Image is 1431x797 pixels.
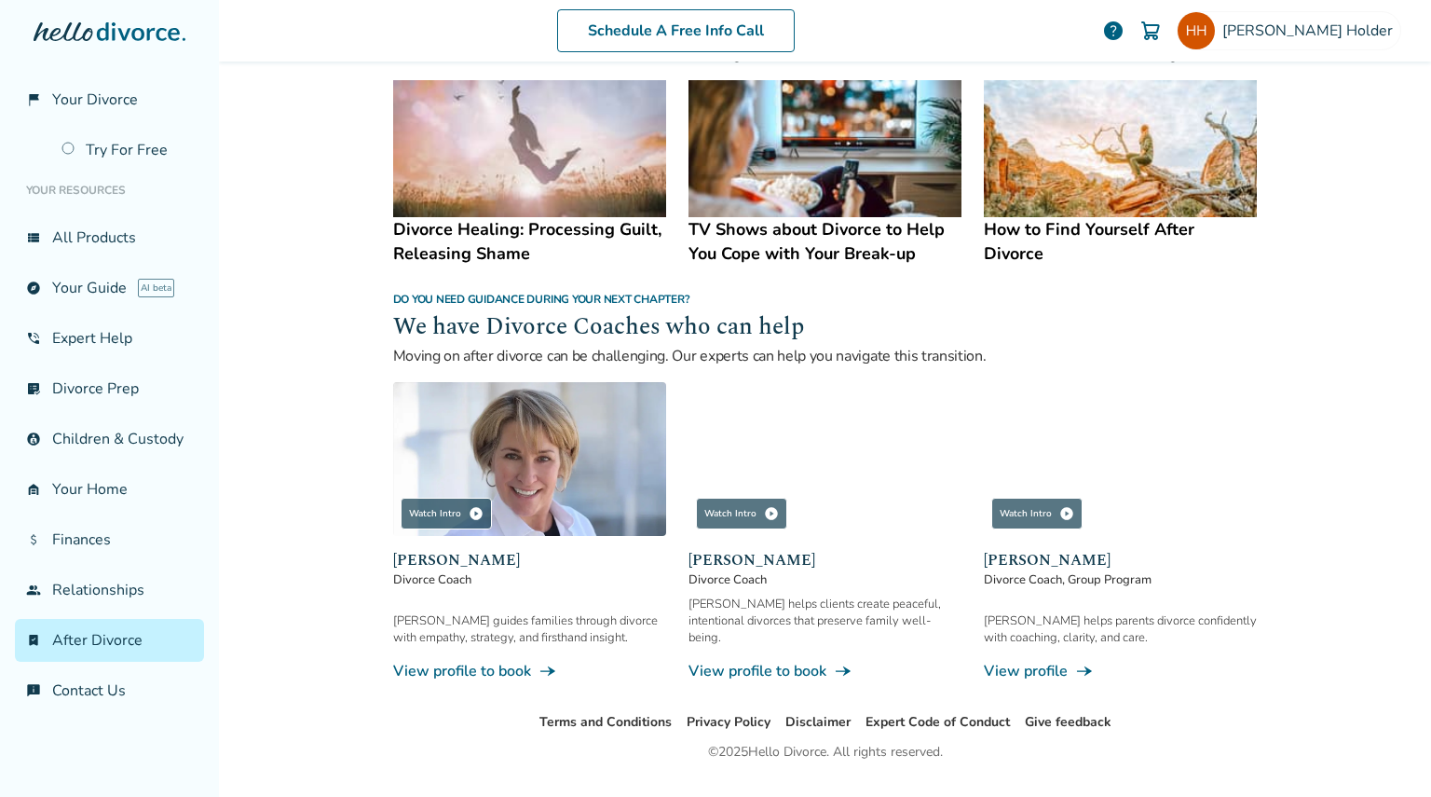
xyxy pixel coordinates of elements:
span: garage_home [26,482,41,497]
a: chat_infoContact Us [15,669,204,712]
li: Give feedback [1025,711,1111,734]
span: Divorce Coach [393,571,666,588]
div: [PERSON_NAME] helps clients create peaceful, intentional divorces that preserve family well-being. [688,596,961,646]
span: group [26,583,41,598]
a: View profile to bookline_end_arrow_notch [393,661,666,681]
a: View profileline_end_arrow_notch [984,661,1257,681]
h4: How to Find Yourself After Divorce [984,217,1257,266]
span: flag_2 [26,92,41,107]
a: Privacy Policy [687,713,770,731]
img: Kim Goodman [393,382,666,536]
img: ricegnome@hotmail.com [1178,12,1215,49]
a: groupRelationships [15,569,204,611]
img: Divorce Healing: Processing Guilt, Releasing Shame [393,80,666,217]
span: list_alt_check [26,381,41,396]
span: line_end_arrow_notch [1075,662,1094,680]
span: explore [26,281,41,295]
span: account_child [26,432,41,447]
a: How to Find Yourself After DivorceHow to Find Yourself After Divorce [984,80,1257,266]
img: How to Find Yourself After Divorce [984,80,1257,217]
li: Your Resources [15,172,204,209]
a: Divorce Healing: Processing Guilt, Releasing ShameDivorce Healing: Processing Guilt, Releasing Shame [393,80,666,266]
h4: Divorce Healing: Processing Guilt, Releasing Shame [393,217,666,266]
div: Watch Intro [696,498,787,529]
span: Your Divorce [52,89,138,110]
p: Moving on after divorce can be challenging. Our experts can help you navigate this transition. [393,345,1258,367]
img: Cart [1139,20,1162,42]
img: James Traub [688,382,961,536]
span: line_end_arrow_notch [538,662,557,680]
a: View profile to bookline_end_arrow_notch [688,661,961,681]
a: Schedule A Free Info Call [557,9,795,52]
span: bookmark_check [26,633,41,648]
span: play_circle [1059,506,1074,521]
span: line_end_arrow_notch [834,662,852,680]
span: [PERSON_NAME] Holder [1222,21,1400,41]
span: Divorce Coach [688,571,961,588]
img: Jill Kaufman [984,382,1257,536]
a: Terms and Conditions [539,713,672,731]
img: TV Shows about Divorce to Help You Cope with Your Break-up [688,80,961,217]
div: © 2025 Hello Divorce. All rights reserved. [708,741,943,763]
a: flag_2Your Divorce [15,78,204,121]
span: phone_in_talk [26,331,41,346]
span: attach_money [26,532,41,547]
div: [PERSON_NAME] helps parents divorce confidently with coaching, clarity, and care. [984,612,1257,646]
a: phone_in_talkExpert Help [15,317,204,360]
div: Watch Intro [991,498,1083,529]
span: [PERSON_NAME] [984,549,1257,571]
iframe: Chat Widget [1338,708,1431,797]
span: chat_info [26,683,41,698]
a: garage_homeYour Home [15,468,204,511]
span: play_circle [764,506,779,521]
a: view_listAll Products [15,216,204,259]
div: [PERSON_NAME] guides families through divorce with empathy, strategy, and firsthand insight. [393,612,666,646]
a: help [1102,20,1124,42]
span: Do you need guidance during your next chapter? [393,292,690,307]
a: exploreYour GuideAI beta [15,267,204,309]
div: Watch Intro [401,498,492,529]
span: [PERSON_NAME] [688,549,961,571]
a: Expert Code of Conduct [865,713,1010,731]
a: bookmark_checkAfter Divorce [15,619,204,662]
a: attach_moneyFinances [15,518,204,561]
a: Try For Free [50,129,204,172]
span: AI beta [138,279,174,297]
span: [PERSON_NAME] [393,549,666,571]
span: play_circle [469,506,484,521]
li: Disclaimer [785,711,851,734]
a: account_childChildren & Custody [15,418,204,460]
h2: We have Divorce Coaches who can help [393,310,1258,346]
h4: TV Shows about Divorce to Help You Cope with Your Break-up [688,217,961,266]
span: Divorce Coach, Group Program [984,571,1257,588]
span: view_list [26,230,41,245]
a: list_alt_checkDivorce Prep [15,367,204,410]
a: TV Shows about Divorce to Help You Cope with Your Break-upTV Shows about Divorce to Help You Cope... [688,80,961,266]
